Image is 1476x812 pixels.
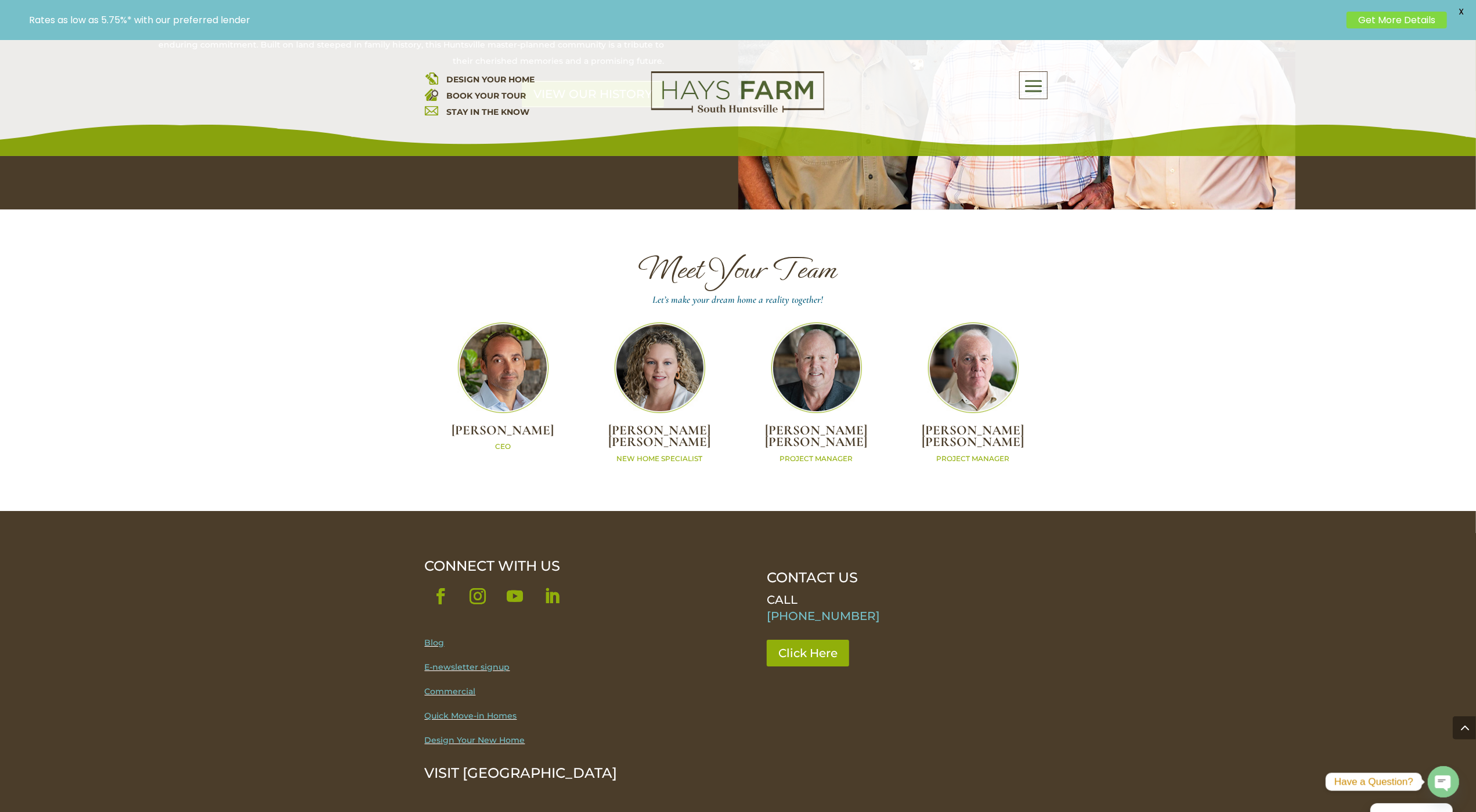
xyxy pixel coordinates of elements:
a: DESIGN YOUR HOME [447,74,535,85]
h1: Meet Your Team [425,252,1052,292]
img: Logo [651,71,824,113]
h2: [PERSON_NAME] [PERSON_NAME] [895,425,1052,454]
h2: [PERSON_NAME] [425,425,582,443]
div: CONNECT WITH US [425,558,721,574]
a: BOOK YOUR TOUR [447,90,526,101]
p: Rates as low as 5.75%* with our preferred lender [29,14,1341,26]
h2: [PERSON_NAME] [PERSON_NAME] [582,425,738,454]
img: Team_Billy [928,322,1019,413]
a: Click Here [767,640,849,666]
img: book your home tour [425,88,438,101]
img: Team_Laura [615,322,705,413]
p: NEW HOME SPECIALIST [582,454,738,464]
a: Follow on LinkedIn [536,580,569,612]
p: VISIT [GEOGRAPHIC_DATA] [425,765,721,781]
p: PROJECT MANAGER [895,454,1052,464]
a: Commercial [425,686,476,697]
p: PROJECT MANAGER [738,454,895,464]
a: [PHONE_NUMBER] [767,609,880,623]
p: CEO [425,442,582,452]
a: Follow on Youtube [499,580,532,612]
a: Blog [425,637,445,648]
a: Follow on Instagram [462,580,495,612]
a: Get More Details [1347,12,1447,28]
span: X [1453,3,1470,20]
p: CONTACT US [767,570,1040,586]
a: Follow on Facebook [425,580,457,612]
a: E-newsletter signup [425,662,510,672]
a: Quick Move-in Homes [425,710,517,721]
img: design your home [425,71,438,85]
a: hays farm homes huntsville development [651,105,824,115]
a: Design Your New Home [425,735,525,745]
img: Team_Tom [771,322,862,413]
span: CALL [767,593,797,607]
h2: [PERSON_NAME] [PERSON_NAME] [738,425,895,454]
img: Team_Matt [458,322,548,413]
a: STAY IN THE KNOW [447,107,530,117]
h4: Let’s make your dream home a reality together! [425,298,1052,307]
